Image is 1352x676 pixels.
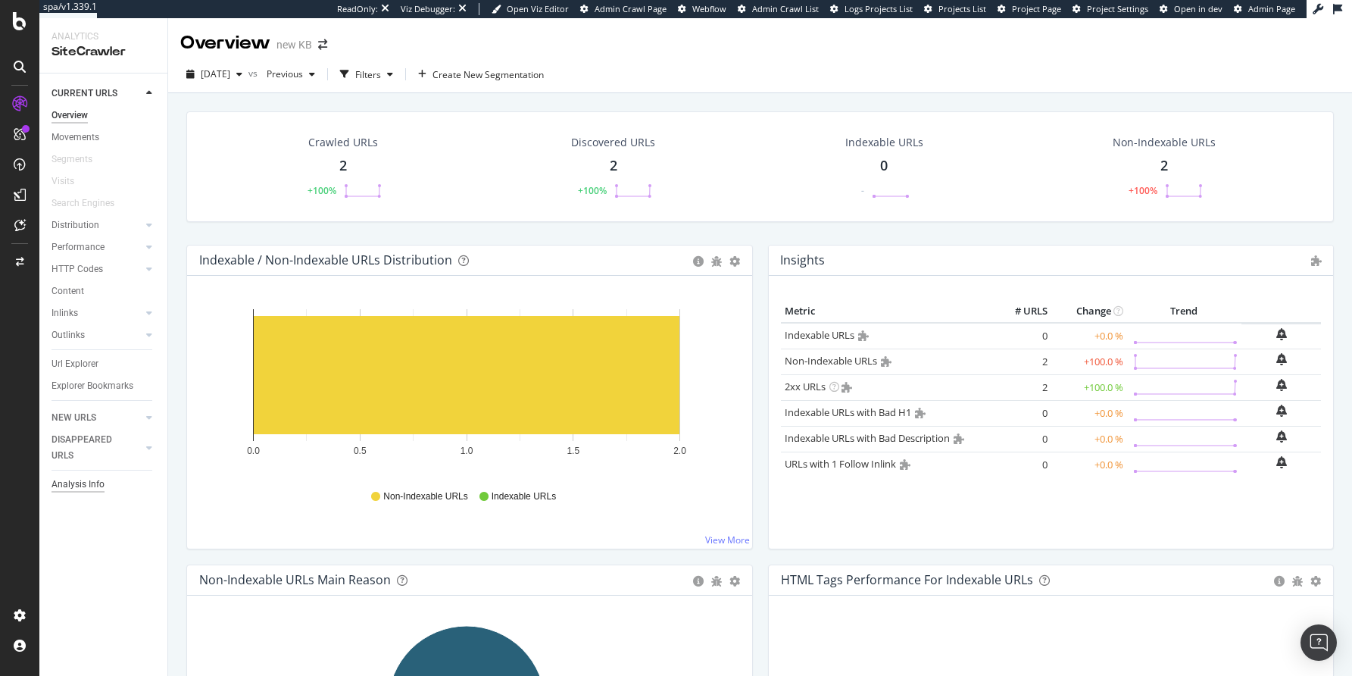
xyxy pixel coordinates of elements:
a: 2xx URLs [785,380,826,393]
a: Inlinks [52,305,142,321]
a: Indexable URLs with Bad H1 [785,405,911,419]
div: Filters [355,68,381,81]
div: Content [52,283,84,299]
span: Admin Page [1248,3,1295,14]
a: Outlinks [52,327,142,343]
a: Webflow [678,3,726,15]
a: Url Explorer [52,356,157,372]
div: circle-info [1274,576,1285,587]
i: Admin [915,408,926,418]
th: Change [1051,300,1127,323]
div: Url Explorer [52,356,98,372]
div: 2 [1160,156,1168,176]
span: Admin Crawl List [752,3,819,14]
td: +0.0 % [1051,452,1127,477]
td: +0.0 % [1051,400,1127,426]
div: Indexable / Non-Indexable URLs Distribution [199,252,452,268]
a: Indexable URLs [785,328,854,342]
div: bell-plus [1276,456,1287,468]
div: +100% [308,184,336,197]
span: Previous [261,67,303,80]
div: Discovered URLs [571,135,655,150]
div: circle-info [693,576,704,587]
span: 2025 Oct. 10th [201,67,230,80]
div: +100% [1129,184,1157,197]
button: Previous [261,62,321,86]
div: bug [711,576,722,587]
div: bell-plus [1276,430,1287,443]
a: Open in dev [1160,3,1222,15]
div: bell-plus [1276,353,1287,365]
div: - [861,184,864,197]
a: NEW URLS [52,410,142,426]
a: Movements [52,130,157,146]
text: 0.5 [354,446,367,456]
th: Trend [1127,300,1241,323]
button: Create New Segmentation [412,62,550,86]
span: Open Viz Editor [507,3,569,14]
td: +0.0 % [1051,323,1127,349]
span: Project Page [1012,3,1061,14]
a: Admin Crawl List [738,3,819,15]
div: bug [1292,576,1303,587]
a: Explorer Bookmarks [52,378,157,394]
div: Non-Indexable URLs Main Reason [199,572,391,587]
td: 0 [991,400,1051,426]
text: 0.0 [247,446,260,456]
th: Metric [781,300,991,323]
div: Performance [52,239,105,255]
svg: A chart. [199,300,733,476]
div: Non-Indexable URLs [1113,135,1216,150]
div: CURRENT URLS [52,86,117,102]
td: 0 [991,426,1051,452]
td: 0 [991,323,1051,349]
div: HTTP Codes [52,261,103,277]
div: bell-plus [1276,379,1287,391]
div: 2 [339,156,347,176]
div: circle-info [693,256,704,267]
button: [DATE] [180,62,248,86]
div: DISAPPEARED URLS [52,432,128,464]
div: Search Engines [52,196,114,211]
div: Overview [52,108,88,124]
span: Webflow [692,3,726,14]
div: +100% [578,184,607,197]
div: Analysis Info [52,477,105,493]
div: Outlinks [52,327,85,343]
button: Filters [334,62,399,86]
a: Content [52,283,157,299]
div: Viz Debugger: [401,3,455,15]
th: # URLS [991,300,1051,323]
h4: Insights [780,250,825,271]
td: +100.0 % [1051,349,1127,374]
i: Admin [954,433,964,444]
a: Performance [52,239,142,255]
div: gear [729,256,740,267]
span: Open in dev [1174,3,1222,14]
a: HTTP Codes [52,261,142,277]
a: Open Viz Editor [492,3,569,15]
a: Projects List [924,3,986,15]
div: NEW URLS [52,410,96,426]
text: 1.0 [461,446,473,456]
td: 2 [991,349,1051,374]
a: DISAPPEARED URLS [52,432,142,464]
div: Distribution [52,218,99,233]
span: Logs Projects List [845,3,913,14]
span: vs [248,67,261,80]
i: Admin [881,356,891,367]
a: URLs with 1 Follow Inlink [785,457,896,471]
div: Overview [180,30,270,56]
i: Admin [858,330,869,341]
td: +0.0 % [1051,426,1127,452]
div: 2 [610,156,617,176]
div: SiteCrawler [52,43,155,61]
div: gear [729,576,740,587]
span: Project Settings [1087,3,1148,14]
a: Admin Page [1234,3,1295,15]
a: Segments [52,152,108,167]
a: Indexable URLs with Bad Description [785,431,950,445]
div: bell-plus [1276,405,1287,417]
div: Movements [52,130,99,146]
a: Project Page [998,3,1061,15]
